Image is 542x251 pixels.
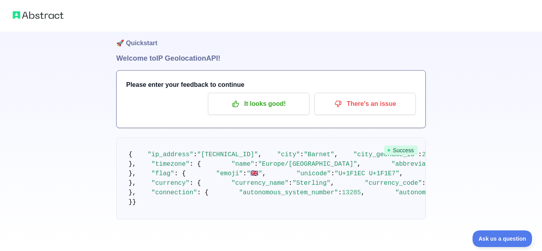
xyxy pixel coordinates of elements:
h1: Welcome to IP Geolocation API! [116,53,426,64]
span: "ip_address" [148,151,193,158]
span: "Barnet" [304,151,334,158]
span: "unicode" [296,170,331,177]
span: : [338,189,342,196]
span: : [331,170,335,177]
span: "connection" [152,189,197,196]
span: 2656295 [422,151,448,158]
button: It looks good! [208,93,309,115]
span: "Sterling" [292,180,331,187]
button: There's an issue [314,93,416,115]
span: "[TECHNICAL_ID]" [197,151,258,158]
p: There's an issue [320,97,410,111]
span: : { [174,170,186,177]
span: , [357,161,361,168]
span: "timezone" [152,161,190,168]
span: : [300,151,304,158]
span: 13285 [342,189,361,196]
span: "currency" [152,180,190,187]
span: : { [190,161,201,168]
span: "flag" [152,170,175,177]
span: , [331,180,334,187]
span: "city_geoname_id" [354,151,418,158]
span: , [334,151,338,158]
span: "U+1F1EC U+1F1E7" [334,170,399,177]
span: Success [384,146,418,155]
span: : [288,180,292,187]
span: : [422,180,426,187]
img: Abstract logo [13,10,63,21]
span: : { [190,180,201,187]
span: , [400,170,404,177]
span: : [243,170,247,177]
span: "autonomous_system_organization" [395,189,517,196]
span: : [254,161,258,168]
span: "autonomous_system_number" [239,189,338,196]
span: "emoji" [216,170,243,177]
span: , [262,170,266,177]
h1: 🚀 Quickstart [116,23,426,53]
p: It looks good! [214,97,304,111]
span: : { [197,189,209,196]
span: { [129,151,133,158]
span: : [193,151,197,158]
span: : [418,151,422,158]
span: "abbreviation" [392,161,445,168]
span: "Europe/[GEOGRAPHIC_DATA]" [258,161,357,168]
h3: Please enter your feedback to continue [126,80,416,90]
span: "currency_code" [365,180,422,187]
iframe: Toggle Customer Support [473,230,534,247]
span: "🇬🇧" [247,170,262,177]
span: "name" [231,161,254,168]
span: , [258,151,262,158]
span: "currency_name" [231,180,288,187]
span: , [361,189,365,196]
span: "city" [277,151,300,158]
